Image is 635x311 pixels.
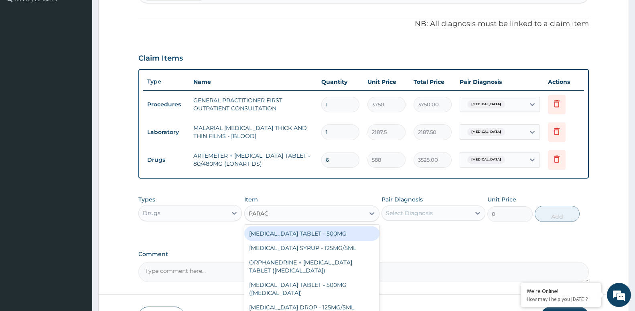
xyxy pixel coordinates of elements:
[487,195,516,203] label: Unit Price
[189,74,317,90] th: Name
[244,278,379,300] div: [MEDICAL_DATA] TABLET - 500MG ([MEDICAL_DATA])
[527,287,595,295] div: We're Online!
[381,195,423,203] label: Pair Diagnosis
[189,120,317,144] td: MALARIAL [MEDICAL_DATA] THICK AND THIN FILMS - [BLOOD]
[244,241,379,255] div: [MEDICAL_DATA] SYRUP - 125MG/5ML
[535,206,580,222] button: Add
[363,74,410,90] th: Unit Price
[4,219,153,247] textarea: Type your message and hit 'Enter'
[189,92,317,116] td: GENERAL PRACTITIONER FIRST OUTPATIENT CONSULTATION
[143,125,189,140] td: Laboratory
[15,40,32,60] img: d_794563401_company_1708531726252_794563401
[244,195,258,203] label: Item
[386,209,433,217] div: Select Diagnosis
[138,19,589,29] p: NB: All diagnosis must be linked to a claim item
[317,74,363,90] th: Quantity
[410,74,456,90] th: Total Price
[143,209,160,217] div: Drugs
[138,196,155,203] label: Types
[189,148,317,172] td: ARTEMETER + [MEDICAL_DATA] TABLET - 80/480MG (LONART DS)
[42,45,135,55] div: Chat with us now
[47,101,111,182] span: We're online!
[456,74,544,90] th: Pair Diagnosis
[467,100,505,108] span: [MEDICAL_DATA]
[143,97,189,112] td: Procedures
[244,226,379,241] div: [MEDICAL_DATA] TABLET - 500MG
[527,296,595,303] p: How may I help you today?
[132,4,151,23] div: Minimize live chat window
[143,74,189,89] th: Type
[138,54,183,63] h3: Claim Items
[467,128,505,136] span: [MEDICAL_DATA]
[544,74,584,90] th: Actions
[143,152,189,167] td: Drugs
[244,255,379,278] div: ORPHANEDRINE + [MEDICAL_DATA] TABLET ([MEDICAL_DATA])
[138,251,589,258] label: Comment
[467,156,505,164] span: [MEDICAL_DATA]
